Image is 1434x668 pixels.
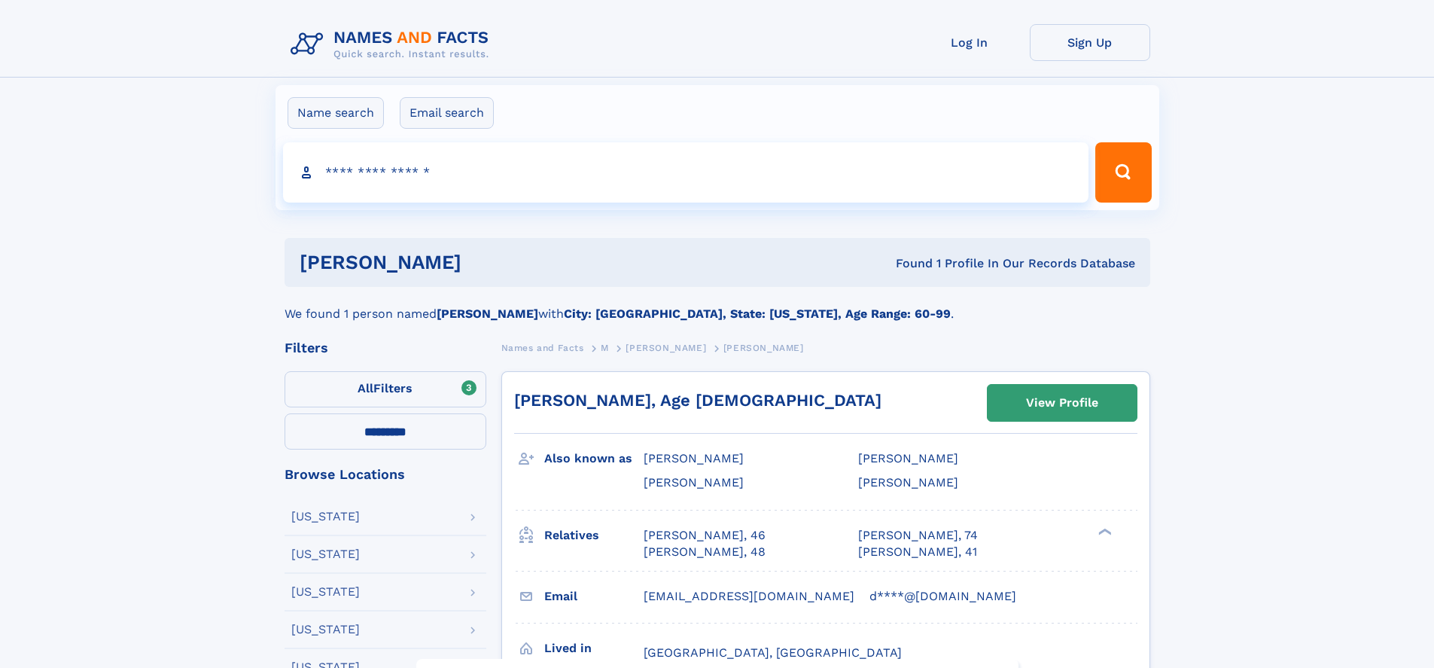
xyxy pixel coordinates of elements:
span: All [358,381,373,395]
a: Sign Up [1030,24,1150,61]
span: [PERSON_NAME] [858,451,958,465]
b: City: [GEOGRAPHIC_DATA], State: [US_STATE], Age Range: 60-99 [564,307,951,321]
h3: Relatives [544,523,644,548]
h3: Email [544,584,644,609]
label: Filters [285,371,486,407]
h1: [PERSON_NAME] [300,253,679,272]
a: [PERSON_NAME], Age [DEMOGRAPHIC_DATA] [514,391,881,410]
a: M [601,338,609,357]
div: [US_STATE] [291,548,360,560]
div: View Profile [1026,386,1098,420]
div: We found 1 person named with . [285,287,1150,323]
img: Logo Names and Facts [285,24,501,65]
button: Search Button [1095,142,1151,203]
div: [US_STATE] [291,586,360,598]
a: [PERSON_NAME] [626,338,706,357]
a: Log In [909,24,1030,61]
div: Found 1 Profile In Our Records Database [678,255,1135,272]
span: [PERSON_NAME] [723,343,804,353]
label: Name search [288,97,384,129]
span: [GEOGRAPHIC_DATA], [GEOGRAPHIC_DATA] [644,645,902,660]
b: [PERSON_NAME] [437,307,538,321]
a: [PERSON_NAME], 74 [858,527,978,544]
div: ❯ [1095,526,1113,536]
a: [PERSON_NAME], 46 [644,527,766,544]
span: M [601,343,609,353]
a: [PERSON_NAME], 41 [858,544,977,560]
div: [US_STATE] [291,624,360,636]
span: [PERSON_NAME] [644,475,744,490]
span: [PERSON_NAME] [644,451,744,465]
span: [PERSON_NAME] [858,475,958,490]
div: [US_STATE] [291,511,360,523]
h3: Lived in [544,636,644,661]
div: Browse Locations [285,468,486,481]
h3: Also known as [544,446,644,471]
div: Filters [285,341,486,355]
a: View Profile [988,385,1137,421]
input: search input [283,142,1089,203]
a: Names and Facts [501,338,584,357]
label: Email search [400,97,494,129]
a: [PERSON_NAME], 48 [644,544,766,560]
span: [PERSON_NAME] [626,343,706,353]
span: [EMAIL_ADDRESS][DOMAIN_NAME] [644,589,854,603]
